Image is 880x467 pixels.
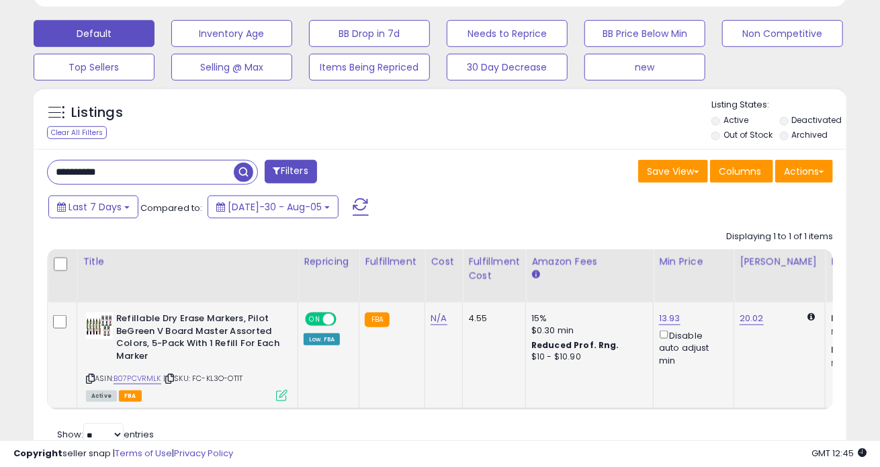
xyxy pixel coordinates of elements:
[722,20,843,47] button: Non Competitive
[447,20,568,47] button: Needs to Reprice
[431,255,457,269] div: Cost
[163,373,243,384] span: | SKU: FC-KL3O-OT1T
[174,447,233,460] a: Privacy Policy
[228,200,322,214] span: [DATE]-30 - Aug-05
[13,448,233,460] div: seller snap | |
[638,160,708,183] button: Save View
[659,255,728,269] div: Min Price
[69,200,122,214] span: Last 7 Days
[86,312,113,339] img: 51Ma0Q2JGWL._SL40_.jpg
[208,196,339,218] button: [DATE]-30 - Aug-05
[531,325,643,337] div: $0.30 min
[531,312,643,325] div: 15%
[365,312,390,327] small: FBA
[719,165,761,178] span: Columns
[119,390,142,402] span: FBA
[711,99,846,112] p: Listing States:
[584,54,705,81] button: new
[726,230,833,243] div: Displaying 1 to 1 of 1 items
[304,333,340,345] div: Low. FBA
[309,20,430,47] button: BB Drop in 7d
[531,255,648,269] div: Amazon Fees
[171,54,292,81] button: Selling @ Max
[47,126,107,139] div: Clear All Filters
[740,255,820,269] div: [PERSON_NAME]
[365,255,419,269] div: Fulfillment
[114,373,161,384] a: B07PCVRMLK
[791,114,842,126] label: Deactivated
[468,255,520,283] div: Fulfillment Cost
[140,202,202,214] span: Compared to:
[531,339,619,351] b: Reduced Prof. Rng.
[584,20,705,47] button: BB Price Below Min
[811,447,867,460] span: 2025-08-13 12:45 GMT
[86,312,288,400] div: ASIN:
[115,447,172,460] a: Terms of Use
[304,255,353,269] div: Repricing
[171,20,292,47] button: Inventory Age
[468,312,515,325] div: 4.55
[265,160,317,183] button: Filters
[531,269,539,281] small: Amazon Fees.
[723,114,748,126] label: Active
[831,312,851,325] b: Min:
[83,255,292,269] div: Title
[431,312,447,325] a: N/A
[48,196,138,218] button: Last 7 Days
[71,103,123,122] h5: Listings
[34,54,155,81] button: Top Sellers
[659,312,680,325] a: 13.93
[740,312,764,325] a: 20.02
[13,447,62,460] strong: Copyright
[306,314,323,325] span: ON
[116,312,279,366] b: Refillable Dry Erase Markers, Pilot BeGreen V Board Master Assorted Colors, 5-Pack With 1 Refill ...
[309,54,430,81] button: Items Being Repriced
[723,129,773,140] label: Out of Stock
[831,343,854,356] b: Max:
[710,160,773,183] button: Columns
[791,129,828,140] label: Archived
[447,54,568,81] button: 30 Day Decrease
[86,390,117,402] span: All listings currently available for purchase on Amazon
[659,328,723,367] div: Disable auto adjust min
[775,160,833,183] button: Actions
[531,351,643,363] div: $10 - $10.90
[335,314,356,325] span: OFF
[34,20,155,47] button: Default
[57,428,154,441] span: Show: entries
